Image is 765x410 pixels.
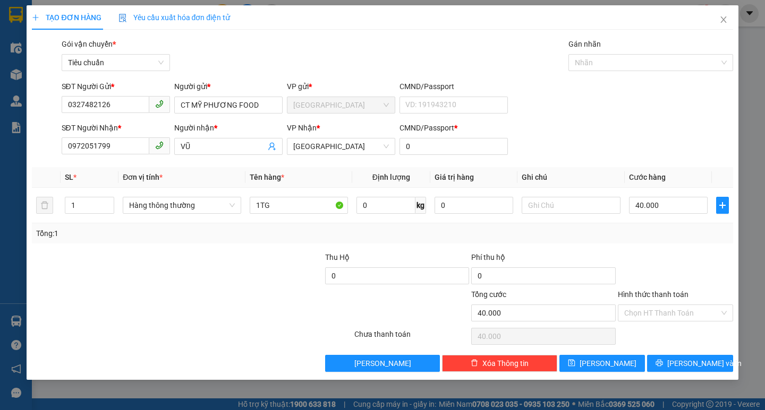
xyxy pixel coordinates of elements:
span: TẠO ĐƠN HÀNG [32,13,101,22]
button: delete [36,197,53,214]
span: delete [471,359,478,368]
span: phone [155,141,164,150]
span: printer [656,359,663,368]
span: plus [32,14,39,21]
button: save[PERSON_NAME] [559,355,645,372]
button: [PERSON_NAME] [325,355,440,372]
span: [PERSON_NAME] [354,357,411,369]
span: Gói vận chuyển [62,40,116,48]
div: CMND/Passport [399,122,508,134]
div: CMND/Passport [399,81,508,92]
span: user-add [268,142,276,151]
span: save [568,359,575,368]
button: plus [716,197,728,214]
div: VP gửi [287,81,395,92]
span: Đà Nẵng [293,97,389,113]
span: Thu Hộ [325,253,350,261]
span: VP Nhận [287,124,317,132]
span: [PERSON_NAME] và In [667,357,742,369]
div: Phí thu hộ [471,251,616,267]
input: 0 [435,197,514,214]
span: [PERSON_NAME] [580,357,636,369]
div: Người gửi [174,81,283,92]
span: Đơn vị tính [123,173,163,181]
span: Tiêu chuẩn [68,55,164,71]
span: SL [65,173,73,181]
span: kg [415,197,426,214]
span: Tên hàng [250,173,284,181]
div: Tổng: 1 [36,228,296,239]
span: close [719,15,728,24]
span: plus [717,201,728,210]
div: Người nhận [174,122,283,134]
span: Hàng thông thường [129,197,234,213]
span: Tổng cước [471,290,506,299]
span: phone [155,100,164,108]
div: SĐT Người Gửi [62,81,170,92]
label: Hình thức thanh toán [618,290,688,299]
span: Giá trị hàng [435,173,474,181]
span: Định lượng [372,173,410,181]
button: deleteXóa Thông tin [442,355,557,372]
button: Close [709,5,738,35]
img: icon [118,14,127,22]
th: Ghi chú [517,167,624,188]
input: Ghi Chú [522,197,620,214]
button: printer[PERSON_NAME] và In [647,355,733,372]
span: Cước hàng [629,173,666,181]
label: Gán nhãn [568,40,601,48]
span: Tuy Hòa [293,138,389,154]
div: SĐT Người Nhận [62,122,170,134]
input: VD: Bàn, Ghế [250,197,348,214]
span: Yêu cầu xuất hóa đơn điện tử [118,13,231,22]
span: Xóa Thông tin [482,357,529,369]
div: Chưa thanh toán [353,328,471,347]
